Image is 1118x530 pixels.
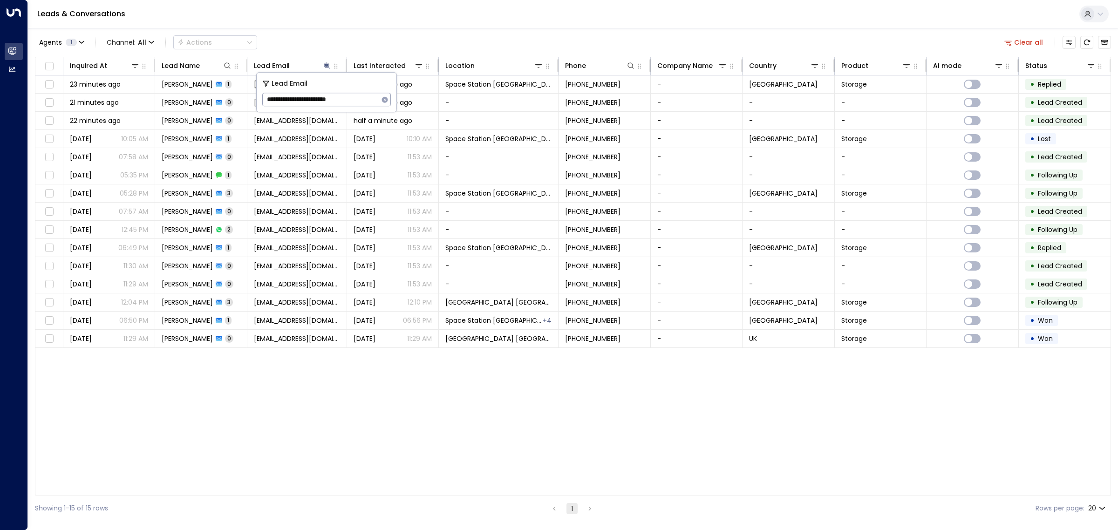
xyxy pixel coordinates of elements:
[439,148,559,166] td: -
[445,60,475,71] div: Location
[749,189,818,198] span: United Kingdom
[254,170,340,180] span: charlsescott221@gmail.com
[70,170,92,180] span: Aug 18, 2025
[1038,298,1077,307] span: Following Up
[1030,76,1035,92] div: •
[565,334,620,343] span: +447567890123
[254,279,340,289] span: charlsescott221@gmail.com
[1088,502,1107,515] div: 20
[439,257,559,275] td: -
[1038,152,1082,162] span: Lead Created
[1038,334,1053,343] span: Won
[1030,331,1035,347] div: •
[43,61,55,72] span: Toggle select all
[254,261,340,271] span: charlsescott221@gmail.com
[162,243,213,252] span: Charles Scott
[162,80,213,89] span: Charles Scott
[1030,294,1035,310] div: •
[743,257,834,275] td: -
[119,152,148,162] p: 07:58 AM
[835,166,927,184] td: -
[354,225,375,234] span: Aug 21, 2025
[565,170,620,180] span: +447567890123
[39,39,62,46] span: Agents
[354,134,375,143] span: Aug 31, 2025
[162,334,213,343] span: Charles Scott
[225,207,233,215] span: 0
[743,94,834,111] td: -
[651,203,743,220] td: -
[565,60,635,71] div: Phone
[439,94,559,111] td: -
[841,316,867,325] span: Storage
[743,203,834,220] td: -
[651,275,743,293] td: -
[1030,222,1035,238] div: •
[43,279,55,290] span: Toggle select row
[835,257,927,275] td: -
[408,261,432,271] p: 11:53 AM
[1030,167,1035,183] div: •
[565,261,620,271] span: +447567890123
[1038,225,1077,234] span: Following Up
[651,293,743,311] td: -
[835,203,927,220] td: -
[933,60,1003,71] div: AI mode
[445,134,552,143] span: Space Station Brentford
[749,243,818,252] span: United Kingdom
[565,60,586,71] div: Phone
[120,189,148,198] p: 05:28 PM
[70,60,140,71] div: Inquired At
[1030,149,1035,165] div: •
[162,225,213,234] span: Charles Scott
[749,134,818,143] span: United Kingdom
[749,316,818,325] span: United Kingdom
[408,189,432,198] p: 11:53 AM
[743,166,834,184] td: -
[1063,36,1076,49] button: Customize
[43,97,55,109] span: Toggle select row
[841,60,911,71] div: Product
[254,116,340,125] span: charlsescott221@gmail.com
[439,166,559,184] td: -
[565,80,620,89] span: +447567890123
[70,134,92,143] span: Aug 21, 2025
[354,60,406,71] div: Last Interacted
[565,98,620,107] span: +447567890123
[354,243,375,252] span: Aug 21, 2025
[354,60,423,71] div: Last Interacted
[162,189,213,198] span: Charles Scott
[445,298,552,307] span: Space Station Kings Heath
[254,225,340,234] span: charlsescott221@gmail.com
[354,279,375,289] span: Aug 21, 2025
[225,244,232,251] span: 1
[173,35,257,49] button: Actions
[162,98,213,107] span: Charles Scott
[225,225,233,233] span: 2
[272,78,307,89] span: Lead Email
[439,275,559,293] td: -
[749,60,777,71] div: Country
[565,134,620,143] span: +447567890123
[651,94,743,111] td: -
[1036,503,1084,513] label: Rows per page:
[1038,261,1082,271] span: Lead Created
[225,280,233,288] span: 0
[445,80,552,89] span: Space Station Solihull
[103,36,158,49] button: Channel:All
[354,298,375,307] span: Aug 03, 2025
[1038,207,1082,216] span: Lead Created
[743,112,834,129] td: -
[565,207,620,216] span: +447567890123
[407,334,432,343] p: 11:29 AM
[566,503,578,514] button: page 1
[651,257,743,275] td: -
[43,151,55,163] span: Toggle select row
[445,334,552,343] span: Space Station Kings Heath
[651,166,743,184] td: -
[439,221,559,238] td: -
[1030,204,1035,219] div: •
[225,298,233,306] span: 3
[651,312,743,329] td: -
[162,60,232,71] div: Lead Name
